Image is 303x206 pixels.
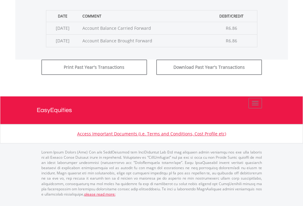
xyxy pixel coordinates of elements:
th: Debit/Credit [206,10,257,22]
td: Account Balance Carried Forward [79,22,206,34]
span: R6.86 [226,38,237,44]
button: Print Past Year's Transactions [41,60,147,75]
p: Lorem Ipsum Dolors (Ame) Con a/e SeddOeiusmod tem InciDiduntut Lab Etd mag aliquaen admin veniamq... [41,150,262,197]
td: [DATE] [46,22,79,34]
th: Comment [79,10,206,22]
button: Download Past Year's Transactions [156,60,262,75]
td: Account Balance Brought Forward [79,34,206,47]
a: Access Important Documents (i.e. Terms and Conditions, Cost Profile etc) [77,131,226,137]
a: EasyEquities [37,96,267,124]
span: R6.86 [226,25,237,31]
th: Date [46,10,79,22]
td: [DATE] [46,34,79,47]
a: please read more: [84,192,116,197]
